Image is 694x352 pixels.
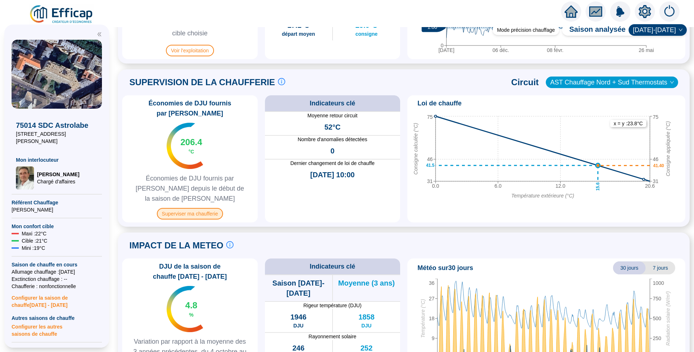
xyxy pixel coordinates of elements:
tspan: Température extérieure (°C) [511,193,574,199]
span: Nombre d'anomalies détectées [265,136,400,143]
span: 30 jours [613,261,646,274]
span: Maxi : 22 °C [22,230,47,237]
text: x = y : 23.8 °C [614,121,643,126]
span: [STREET_ADDRESS][PERSON_NAME] [16,130,98,145]
span: down [670,80,674,84]
img: alerts [659,1,680,22]
span: 7 jours [646,261,675,274]
span: Ecart de consommation par rapport à la cible choisie [125,18,255,38]
text: 41.40 [653,163,664,168]
tspan: 6.0 [494,183,502,188]
span: 0 [330,146,334,156]
span: 1946 [290,312,307,322]
text: 1.00 [427,24,437,30]
span: Voir l'exploitation [166,45,214,56]
span: home [565,5,578,18]
span: [PERSON_NAME] [37,171,79,178]
span: down [678,28,683,32]
span: Chaufferie : non fonctionnelle [12,283,102,290]
tspan: 0.0 [432,183,439,188]
tspan: 06 déc. [492,47,509,53]
tspan: 31 [427,178,433,184]
span: % [189,311,193,318]
tspan: 20.6 [645,183,655,188]
img: indicateur températures [167,123,203,169]
span: Saison de chauffe en cours [12,261,102,268]
span: Mon interlocuteur [16,156,98,164]
span: 52°C [324,122,340,132]
tspan: 75 [653,114,659,120]
span: °C [188,148,194,155]
tspan: 9 [432,335,434,341]
span: info-circle [278,78,285,85]
span: info-circle [226,241,234,248]
tspan: 36 [429,280,434,286]
span: 1858 [359,312,375,322]
span: SUPERVISION DE LA CHAUFFERIE [129,77,275,88]
tspan: 12.0 [556,183,565,188]
span: Dernier changement de loi de chauffe [265,160,400,167]
span: Cible : 21 °C [22,237,47,244]
tspan: 31 [653,178,659,184]
tspan: Consigne calculée (°C) [413,123,419,174]
tspan: 46 [653,156,659,162]
text: 41.5 [426,163,435,168]
span: DJU [361,322,372,329]
span: 4.8 [185,300,197,311]
tspan: Consigne appliquée (°C) [665,121,671,176]
tspan: 46 [427,156,433,162]
span: Chargé d'affaires [37,178,79,185]
tspan: [DATE] [438,47,454,53]
span: Rigeur température (DJU) [265,302,400,309]
span: fund [589,5,602,18]
span: setting [638,5,651,18]
span: Configurer la saison de chauffe [DATE] - [DATE] [12,290,102,309]
tspan: 26 mai [639,47,654,53]
span: Mini : 19 °C [22,244,45,252]
span: Rayonnement solaire [265,333,400,340]
span: Économies de DJU fournis par [PERSON_NAME] depuis le début de la saison de [PERSON_NAME] [125,173,255,204]
span: Référent Chauffage [12,199,102,206]
span: AST Chauffage Nord + Sud Thermostats [550,77,674,88]
span: double-left [97,32,102,37]
tspan: Radiation solaire (W/m²) [665,291,671,346]
tspan: 250 [653,335,661,341]
span: IMPACT DE LA METEO [129,240,223,251]
span: Indicateurs clé [310,98,355,108]
span: DJU de la saison de chauffe [DATE] - [DATE] [125,261,255,282]
span: Loi de chauffe [417,98,462,108]
span: [DATE] 10:00 [310,170,355,180]
tspan: 27 [429,296,434,301]
span: DJU [294,322,304,329]
span: Saison analysée [562,24,626,36]
span: Mon confort cible [12,223,102,230]
span: Économies de DJU fournis par [PERSON_NAME] [125,98,255,118]
text: 15.6 [595,182,600,191]
div: Mode précision chauffage [493,25,559,35]
tspan: 0 [441,43,444,48]
span: Indicateurs clé [310,261,355,271]
span: Allumage chauffage : [DATE] [12,268,102,275]
tspan: 1000 [653,280,664,286]
span: Saison [DATE]-[DATE] [265,278,332,298]
tspan: 750 [653,296,661,301]
span: Exctinction chauffage : -- [12,275,102,283]
img: alerts [610,1,630,22]
span: consigne [355,30,377,38]
tspan: 08 févr. [547,47,564,53]
tspan: Température (°C) [420,299,426,338]
span: Moyenne retour circuit [265,112,400,119]
span: Météo sur 30 jours [417,263,473,273]
img: indicateur températures [167,286,203,332]
span: 206.4 [180,136,202,148]
span: Superviser ma chaufferie [157,208,223,220]
tspan: 18 [429,316,434,321]
span: 2024-2025 [633,25,682,35]
span: 75014 SDC Astrolabe [16,120,98,130]
span: départ moyen [282,30,315,38]
tspan: 500 [653,316,661,321]
span: [PERSON_NAME] [12,206,102,213]
span: Moyenne (3 ans) [338,278,395,288]
img: efficap energie logo [29,4,94,25]
span: Circuit [511,77,539,88]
